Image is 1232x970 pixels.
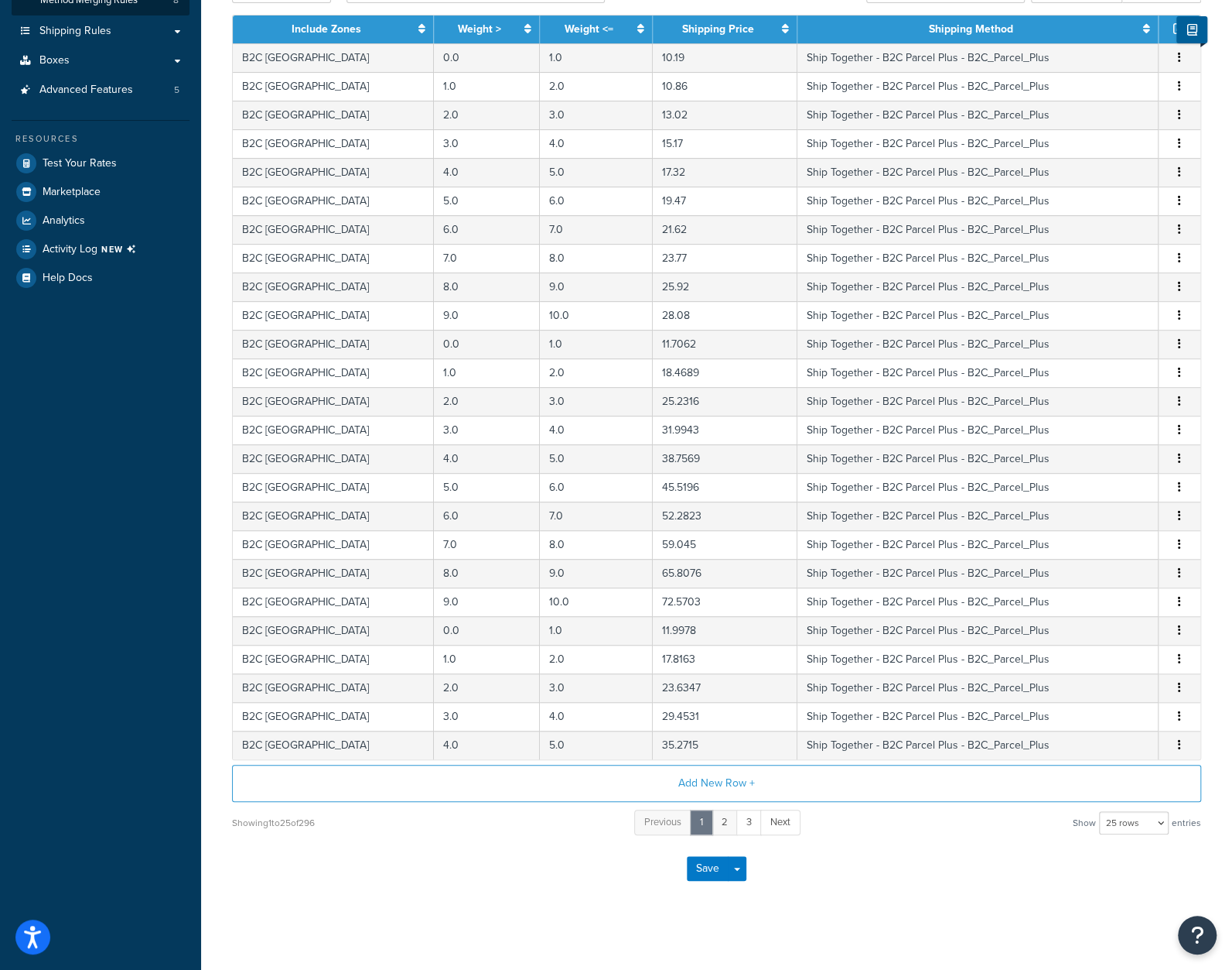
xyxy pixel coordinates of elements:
td: 5.0 [540,158,653,187]
button: Open Resource Center [1178,916,1217,955]
td: 11.9978 [653,616,797,645]
td: B2C [GEOGRAPHIC_DATA] [233,444,434,473]
td: Ship Together - B2C Parcel Plus - B2C_Parcel_Plus [797,158,1159,187]
div: Showing 1 to 25 of 296 [232,812,315,834]
td: Ship Together - B2C Parcel Plus - B2C_Parcel_Plus [797,43,1159,72]
td: Ship Together - B2C Parcel Plus - B2C_Parcel_Plus [797,702,1159,731]
td: Ship Together - B2C Parcel Plus - B2C_Parcel_Plus [797,72,1159,101]
td: B2C [GEOGRAPHIC_DATA] [233,731,434,759]
td: B2C [GEOGRAPHIC_DATA] [233,645,434,674]
td: 10.0 [540,588,653,616]
td: 6.0 [434,502,539,530]
td: 4.0 [434,444,539,473]
td: Ship Together - B2C Parcel Plus - B2C_Parcel_Plus [797,645,1159,674]
a: Advanced Features5 [12,76,189,105]
td: 17.32 [653,158,797,187]
td: 17.8163 [653,645,797,674]
td: B2C [GEOGRAPHIC_DATA] [233,416,434,444]
td: 0.0 [434,616,539,645]
td: B2C [GEOGRAPHIC_DATA] [233,72,434,101]
td: 65.8076 [653,559,797,588]
td: Ship Together - B2C Parcel Plus - B2C_Parcel_Plus [797,244,1159,272]
a: Shipping Rules [12,17,189,46]
button: Save [687,856,729,881]
a: Boxes [12,46,189,75]
td: 29.4531 [653,702,797,731]
td: B2C [GEOGRAPHIC_DATA] [233,301,434,330]
td: 3.0 [434,416,539,444]
td: B2C [GEOGRAPHIC_DATA] [233,101,434,129]
td: 3.0 [540,101,653,129]
td: 59.045 [653,530,797,559]
a: Marketplace [12,178,189,206]
td: 4.0 [434,731,539,759]
td: 7.0 [434,530,539,559]
td: Ship Together - B2C Parcel Plus - B2C_Parcel_Plus [797,674,1159,702]
td: 7.0 [540,215,653,244]
td: 2.0 [434,387,539,416]
span: Help Docs [43,272,93,285]
td: 15.17 [653,129,797,158]
td: 35.2715 [653,731,797,759]
li: Test Your Rates [12,149,189,177]
td: 7.0 [434,244,539,272]
td: B2C [GEOGRAPHIC_DATA] [233,244,434,272]
span: NEW [101,243,142,255]
td: Ship Together - B2C Parcel Plus - B2C_Parcel_Plus [797,530,1159,559]
td: 1.0 [540,330,653,358]
td: 2.0 [540,72,653,101]
td: 4.0 [540,129,653,158]
td: 8.0 [540,530,653,559]
td: 31.9943 [653,416,797,444]
td: 23.6347 [653,674,797,702]
span: Shipping Rules [39,25,111,38]
td: 3.0 [540,674,653,702]
span: 5 [174,84,179,97]
td: B2C [GEOGRAPHIC_DATA] [233,559,434,588]
td: B2C [GEOGRAPHIC_DATA] [233,530,434,559]
span: Marketplace [43,186,101,199]
a: Weight > [458,21,501,37]
td: B2C [GEOGRAPHIC_DATA] [233,158,434,187]
td: Ship Together - B2C Parcel Plus - B2C_Parcel_Plus [797,731,1159,759]
td: B2C [GEOGRAPHIC_DATA] [233,473,434,502]
td: Ship Together - B2C Parcel Plus - B2C_Parcel_Plus [797,330,1159,358]
td: 3.0 [540,387,653,416]
td: 72.5703 [653,588,797,616]
td: Ship Together - B2C Parcel Plus - B2C_Parcel_Plus [797,387,1159,416]
a: Help Docs [12,264,189,292]
td: 5.0 [540,444,653,473]
td: 1.0 [434,358,539,387]
td: B2C [GEOGRAPHIC_DATA] [233,588,434,616]
span: Activity Log [43,239,142,259]
td: 21.62 [653,215,797,244]
td: 11.7062 [653,330,797,358]
td: 9.0 [434,301,539,330]
td: 1.0 [434,72,539,101]
td: Ship Together - B2C Parcel Plus - B2C_Parcel_Plus [797,215,1159,244]
td: Ship Together - B2C Parcel Plus - B2C_Parcel_Plus [797,616,1159,645]
td: 2.0 [540,645,653,674]
td: 10.86 [653,72,797,101]
td: B2C [GEOGRAPHIC_DATA] [233,129,434,158]
td: B2C [GEOGRAPHIC_DATA] [233,187,434,215]
td: Ship Together - B2C Parcel Plus - B2C_Parcel_Plus [797,502,1159,530]
span: Next [770,814,790,829]
td: 2.0 [434,674,539,702]
span: entries [1172,812,1201,834]
td: Ship Together - B2C Parcel Plus - B2C_Parcel_Plus [797,559,1159,588]
td: 0.0 [434,43,539,72]
td: 4.0 [540,416,653,444]
a: 2 [712,810,738,835]
td: Ship Together - B2C Parcel Plus - B2C_Parcel_Plus [797,272,1159,301]
td: Ship Together - B2C Parcel Plus - B2C_Parcel_Plus [797,358,1159,387]
td: 1.0 [540,43,653,72]
td: 25.2316 [653,387,797,416]
td: Ship Together - B2C Parcel Plus - B2C_Parcel_Plus [797,187,1159,215]
a: Analytics [12,207,189,235]
td: B2C [GEOGRAPHIC_DATA] [233,215,434,244]
a: Include Zones [292,21,361,37]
